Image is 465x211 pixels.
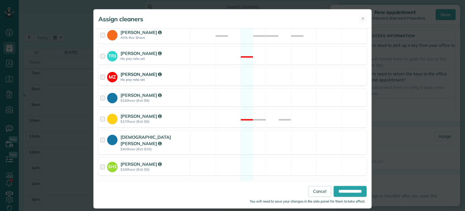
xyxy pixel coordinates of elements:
[120,134,171,146] strong: [DEMOGRAPHIC_DATA][PERSON_NAME]
[120,50,162,56] strong: [PERSON_NAME]
[120,119,188,124] strong: $17/hour (Est: $9)
[120,113,162,119] strong: [PERSON_NAME]
[107,51,117,59] strong: TR1
[250,199,365,204] small: You will need to save your changes in the side panel for them to take effect.
[120,147,188,151] strong: $40/hour (Est: $20)
[98,15,143,23] h5: Assign cleaners
[120,36,188,40] strong: 40% Rev Share
[361,16,364,22] span: ✕
[120,56,188,61] strong: No pay rate set
[107,162,117,170] strong: SH2
[120,71,162,77] strong: [PERSON_NAME]
[120,29,162,35] strong: [PERSON_NAME]
[120,161,162,167] strong: [PERSON_NAME]
[120,92,162,98] strong: [PERSON_NAME]
[308,186,331,197] a: Cancel
[120,167,188,172] strong: $18/hour (Est: $9)
[107,72,117,80] strong: MZ
[120,77,188,82] strong: No pay rate set
[120,98,188,103] strong: $18/hour (Est: $9)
